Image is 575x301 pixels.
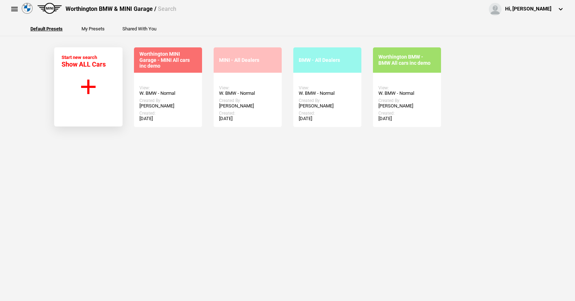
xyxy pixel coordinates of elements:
[219,98,276,103] div: Created By:
[139,116,197,122] div: [DATE]
[37,3,62,14] img: mini.png
[219,57,276,63] div: MINI - All Dealers
[139,98,197,103] div: Created By:
[299,85,356,90] div: View:
[139,85,197,90] div: View:
[219,103,276,109] div: [PERSON_NAME]
[139,111,197,116] div: Created:
[378,85,436,90] div: View:
[219,116,276,122] div: [DATE]
[139,103,197,109] div: [PERSON_NAME]
[378,111,436,116] div: Created:
[139,51,197,69] div: Worthington MINI Garage - MINI All cars inc demo
[66,5,176,13] div: Worthington BMW & MINI Garage /
[378,116,436,122] div: [DATE]
[299,90,356,96] div: W. BMW - Normal
[22,3,33,14] img: bmw.png
[378,90,436,96] div: W. BMW - Normal
[299,98,356,103] div: Created By:
[219,85,276,90] div: View:
[81,26,105,31] button: My Presets
[219,90,276,96] div: W. BMW - Normal
[299,103,356,109] div: [PERSON_NAME]
[122,26,156,31] button: Shared With You
[299,116,356,122] div: [DATE]
[30,26,63,31] button: Default Presets
[378,103,436,109] div: [PERSON_NAME]
[62,60,106,68] span: Show ALL Cars
[54,47,123,127] button: Start new search Show ALL Cars
[219,111,276,116] div: Created:
[139,90,197,96] div: W. BMW - Normal
[378,54,436,66] div: Worthington BMW - BMW All cars inc demo
[299,111,356,116] div: Created:
[299,57,356,63] div: BMW - All Dealers
[378,98,436,103] div: Created By:
[505,5,551,13] div: Hi, [PERSON_NAME]
[62,55,106,68] div: Start new search
[158,5,176,12] span: Search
